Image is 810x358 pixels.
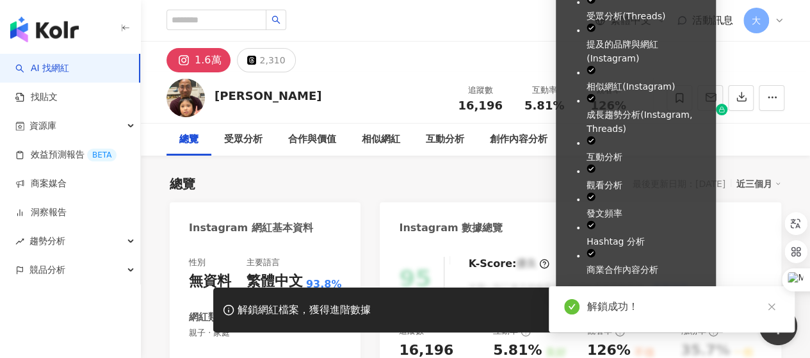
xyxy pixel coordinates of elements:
[15,177,67,190] a: 商案媒合
[752,13,761,28] span: 大
[610,13,651,28] span: 繁體中文
[587,299,779,314] div: 解鎖成功！
[15,206,67,219] a: 洞察報告
[426,132,464,147] div: 互動分析
[399,221,503,235] div: Instagram 數據總覽
[456,84,505,97] div: 追蹤數
[247,257,280,268] div: 主要語言
[584,84,633,97] div: 觀看率
[306,277,342,291] span: 93.8%
[189,221,313,235] div: Instagram 網紅基本資料
[633,179,725,189] div: 最後更新日期：[DATE]
[29,111,56,140] span: 資源庫
[238,304,371,317] div: 解鎖網紅檔案，獲得進階數據
[458,99,502,112] span: 16,196
[170,175,195,193] div: 總覽
[590,99,626,112] span: 126%
[10,17,79,42] img: logo
[224,132,263,147] div: 受眾分析
[524,99,564,112] span: 5.81%
[259,51,285,69] div: 2,310
[564,299,579,314] span: check-circle
[247,272,303,291] div: 繁體中文
[166,48,231,72] button: 1.6萬
[195,51,221,69] div: 1.6萬
[15,62,69,75] a: searchAI 找網紅
[189,257,206,268] div: 性別
[271,15,280,24] span: search
[29,227,65,256] span: 趨勢分析
[15,149,117,161] a: 效益預測報告BETA
[468,257,549,271] div: K-Score :
[520,84,569,97] div: 互動率
[692,14,733,26] span: 活動訊息
[189,327,341,339] span: 親子 · 家庭
[15,237,24,246] span: rise
[288,132,336,147] div: 合作與價值
[179,132,198,147] div: 總覽
[166,79,205,117] img: KOL Avatar
[490,132,547,147] div: 創作內容分析
[215,88,321,104] div: [PERSON_NAME]
[15,91,58,104] a: 找貼文
[29,256,65,284] span: 競品分析
[237,48,295,72] button: 2,310
[189,272,231,291] div: 無資料
[767,302,776,311] span: close
[736,175,781,192] div: 近三個月
[362,132,400,147] div: 相似網紅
